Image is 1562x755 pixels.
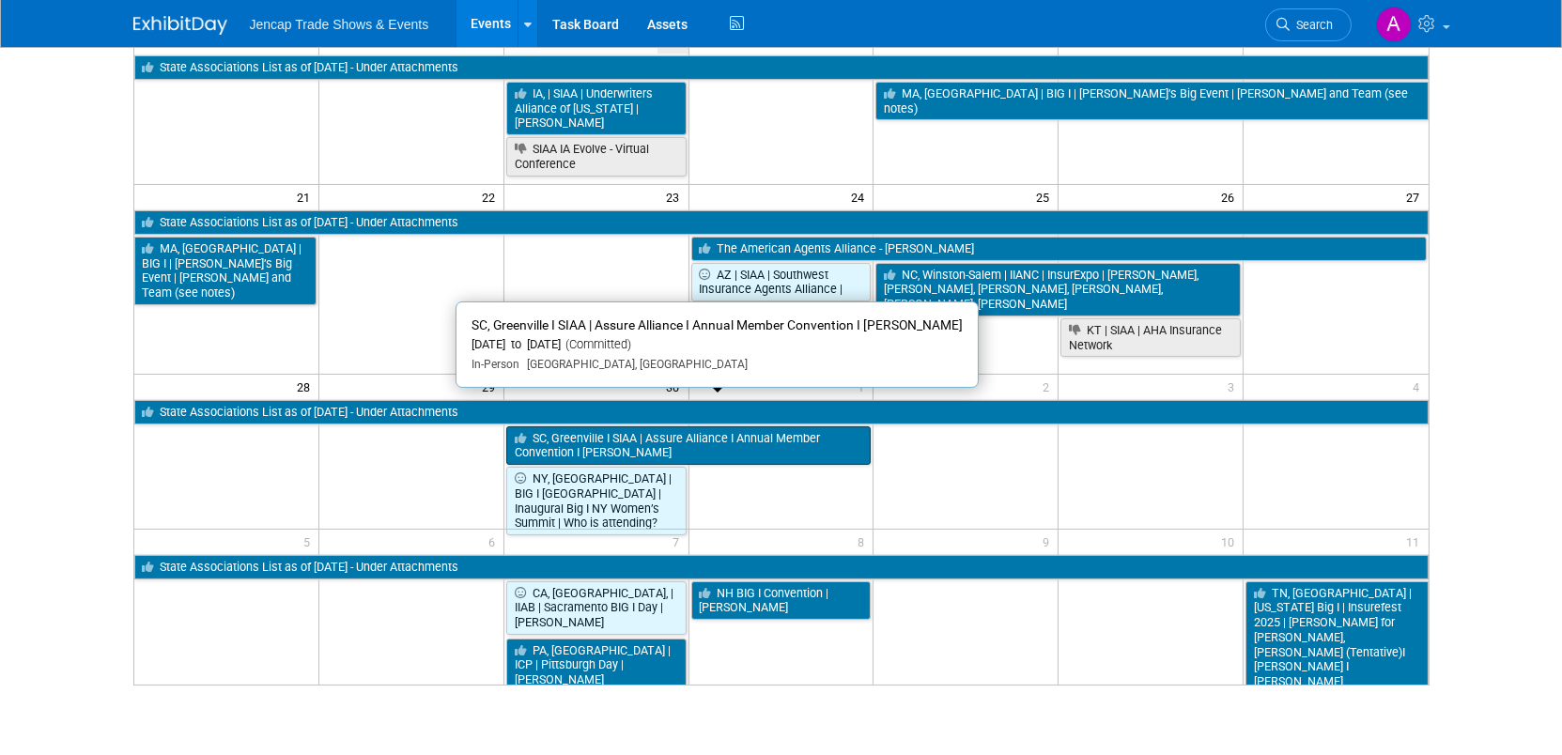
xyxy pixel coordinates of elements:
a: NY, [GEOGRAPHIC_DATA] | BIG I [GEOGRAPHIC_DATA] | Inaugural Big I NY Women’s Summit | Who is atte... [506,467,687,535]
a: State Associations List as of [DATE] - Under Attachments [134,55,1429,80]
a: State Associations List as of [DATE] - Under Attachments [134,555,1429,579]
span: Search [1291,18,1334,32]
a: CA, [GEOGRAPHIC_DATA], | IIAB | Sacramento BIG I Day | [PERSON_NAME] [506,581,687,635]
span: 28 [295,375,318,398]
span: 23 [665,185,688,208]
span: 7 [672,530,688,553]
span: (Committed) [561,337,631,351]
a: AZ | SIAA | Southwest Insurance Agents Alliance | [691,263,872,301]
a: IA, | SIAA | Underwriters Alliance of [US_STATE] | [PERSON_NAME] [506,82,687,135]
span: In-Person [472,358,519,371]
a: MA, [GEOGRAPHIC_DATA] | BIG I | [PERSON_NAME]’s Big Event | [PERSON_NAME] and Team (see notes) [875,82,1428,120]
a: MA, [GEOGRAPHIC_DATA] | BIG I | [PERSON_NAME]’s Big Event | [PERSON_NAME] and Team (see notes) [134,237,317,305]
a: KT | SIAA | AHA Insurance Network [1060,318,1241,357]
img: Allison Sharpe [1376,7,1412,42]
span: 5 [302,530,318,553]
a: SIAA IA Evolve - Virtual Conference [506,137,687,176]
span: 9 [1041,530,1058,553]
a: State Associations List as of [DATE] - Under Attachments [134,400,1429,424]
span: [GEOGRAPHIC_DATA], [GEOGRAPHIC_DATA] [519,358,748,371]
img: ExhibitDay [133,16,227,35]
span: 11 [1405,530,1429,553]
a: Search [1265,8,1352,41]
a: The American Agents Alliance - [PERSON_NAME] [691,237,1427,261]
span: 22 [480,185,503,208]
span: 21 [295,185,318,208]
a: NC, Winston-Salem | IIANC | InsurExpo | [PERSON_NAME], [PERSON_NAME], [PERSON_NAME], [PERSON_NAME... [875,263,1241,316]
a: NH BIG I Convention | [PERSON_NAME] [691,581,872,620]
a: PA, [GEOGRAPHIC_DATA] | ICP | Pittsburgh Day | [PERSON_NAME] [506,639,687,692]
span: 2 [1041,375,1058,398]
a: SC, Greenville I SIAA | Assure Alliance I Annual Member Convention I [PERSON_NAME] [506,426,872,465]
span: 27 [1405,185,1429,208]
span: SC, Greenville I SIAA | Assure Alliance I Annual Member Convention I [PERSON_NAME] [472,317,963,332]
a: TN, [GEOGRAPHIC_DATA] | [US_STATE] Big I | Insurefest 2025 | [PERSON_NAME] for [PERSON_NAME], [PE... [1245,581,1428,694]
span: 26 [1219,185,1243,208]
span: 4 [1412,375,1429,398]
a: State Associations List as of [DATE] - Under Attachments [134,210,1429,235]
span: Jencap Trade Shows & Events [250,17,429,32]
div: [DATE] to [DATE] [472,337,963,353]
span: 6 [487,530,503,553]
span: 24 [849,185,873,208]
span: 10 [1219,530,1243,553]
span: 8 [856,530,873,553]
span: 3 [1226,375,1243,398]
span: 25 [1034,185,1058,208]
